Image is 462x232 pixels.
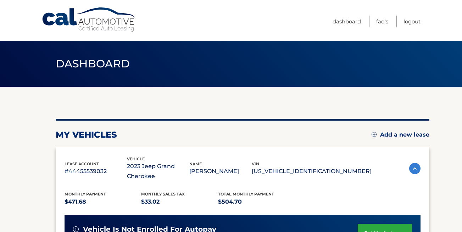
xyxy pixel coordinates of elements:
[218,192,274,197] span: Total Monthly Payment
[65,166,127,176] p: #44455539032
[141,197,218,207] p: $33.02
[56,129,117,140] h2: my vehicles
[65,161,99,166] span: lease account
[372,132,377,137] img: add.svg
[65,192,106,197] span: Monthly Payment
[73,226,79,232] img: alert-white.svg
[127,161,189,181] p: 2023 Jeep Grand Cherokee
[127,156,145,161] span: vehicle
[333,16,361,27] a: Dashboard
[252,166,372,176] p: [US_VEHICLE_IDENTIFICATION_NUMBER]
[41,7,137,32] a: Cal Automotive
[403,16,421,27] a: Logout
[56,57,130,70] span: Dashboard
[189,166,252,176] p: [PERSON_NAME]
[252,161,259,166] span: vin
[218,197,295,207] p: $504.70
[376,16,388,27] a: FAQ's
[65,197,141,207] p: $471.68
[189,161,202,166] span: name
[372,131,429,138] a: Add a new lease
[409,163,421,174] img: accordion-active.svg
[141,192,185,197] span: Monthly sales Tax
